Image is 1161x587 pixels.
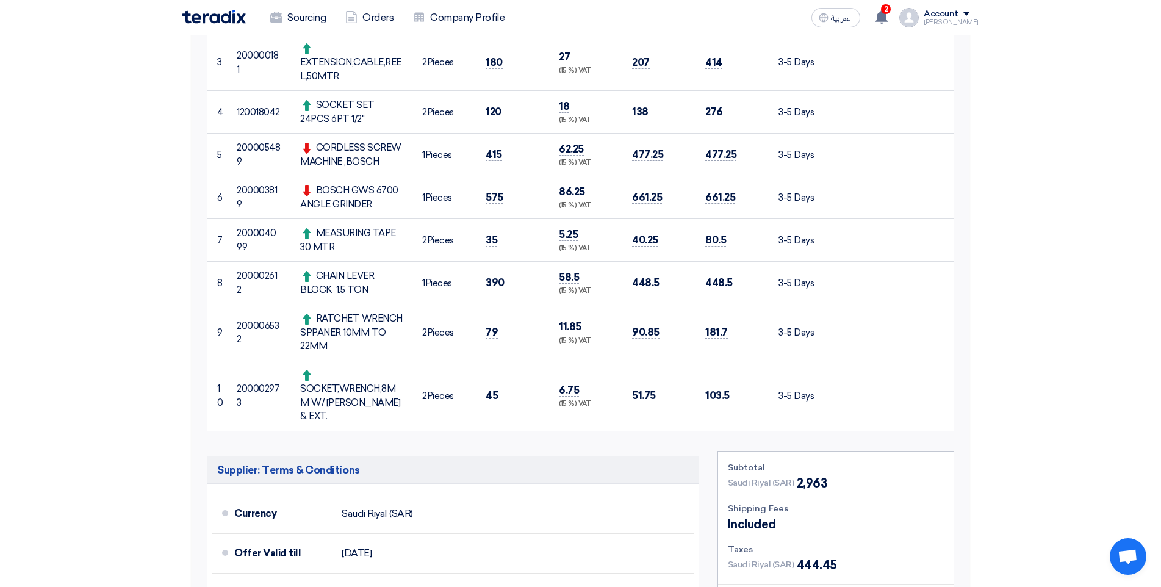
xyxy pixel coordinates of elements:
[769,91,832,134] td: 3-5 Days
[769,262,832,304] td: 3-5 Days
[559,384,579,397] span: 6.75
[632,326,660,339] span: 90.85
[403,4,514,31] a: Company Profile
[207,304,227,361] td: 9
[342,547,372,560] span: [DATE]
[559,286,613,297] div: (15 %) VAT
[632,106,649,118] span: 138
[207,456,699,484] h5: Supplier: Terms & Conditions
[559,51,570,63] span: 27
[486,56,503,69] span: 180
[705,56,722,69] span: 414
[300,42,403,84] div: EXTENSION,CABLE,REEL,50MTR
[632,389,656,402] span: 51.75
[559,399,613,409] div: (15 %) VAT
[300,98,403,126] div: SOCKET SET 24PCS 6PT 1/2''
[207,219,227,262] td: 7
[769,361,832,431] td: 3-5 Days
[632,56,650,69] span: 207
[227,219,290,262] td: 200004099
[300,269,403,297] div: CHAIN LEVER BLOCK 1.5 TON
[300,141,403,168] div: CORDLESS SCREW MACHINE ,BOSCH
[300,369,403,423] div: SOCKET,WRENCH,8MM W/ [PERSON_NAME] & EXT.
[412,361,476,431] td: Pieces
[705,148,736,161] span: 477.25
[227,262,290,304] td: 200002612
[422,57,427,68] span: 2
[412,134,476,176] td: Pieces
[207,91,227,134] td: 4
[422,391,427,402] span: 2
[559,100,569,113] span: 18
[881,4,891,14] span: 2
[261,4,336,31] a: Sourcing
[559,336,613,347] div: (15 %) VAT
[559,158,613,168] div: (15 %) VAT
[559,228,578,241] span: 5.25
[811,8,860,27] button: العربية
[632,276,660,289] span: 448.5
[412,91,476,134] td: Pieces
[632,148,663,161] span: 477.25
[705,191,735,204] span: 661.25
[422,192,425,203] span: 1
[486,389,498,402] span: 45
[728,558,794,571] span: Saudi Riyal (SAR)
[422,278,425,289] span: 1
[705,326,728,339] span: 181.7
[227,176,290,219] td: 200003819
[486,191,503,204] span: 575
[769,219,832,262] td: 3-5 Days
[207,262,227,304] td: 8
[559,143,584,156] span: 62.25
[227,34,290,91] td: 200000181
[559,185,585,198] span: 86.25
[336,4,403,31] a: Orders
[486,276,505,289] span: 390
[1110,538,1146,575] div: Open chat
[486,234,497,247] span: 35
[559,320,581,333] span: 11.85
[769,34,832,91] td: 3-5 Days
[705,106,723,118] span: 276
[227,91,290,134] td: 120018042
[728,461,944,474] div: Subtotal
[227,361,290,431] td: 200002973
[412,262,476,304] td: Pieces
[924,19,979,26] div: [PERSON_NAME]
[486,148,502,161] span: 415
[705,234,726,247] span: 80.5
[705,389,730,402] span: 103.5
[412,304,476,361] td: Pieces
[797,474,828,492] span: 2,963
[559,66,613,76] div: (15 %) VAT
[412,219,476,262] td: Pieces
[632,234,658,247] span: 40.25
[227,304,290,361] td: 200006532
[924,9,958,20] div: Account
[486,106,501,118] span: 120
[728,543,944,556] div: Taxes
[412,34,476,91] td: Pieces
[422,235,427,246] span: 2
[422,107,427,118] span: 2
[632,191,662,204] span: 661.25
[227,134,290,176] td: 200005489
[797,556,837,574] span: 444.45
[207,176,227,219] td: 6
[207,361,227,431] td: 10
[234,539,332,568] div: Offer Valid till
[705,276,733,289] span: 448.5
[207,34,227,91] td: 3
[207,134,227,176] td: 5
[422,149,425,160] span: 1
[342,502,413,525] div: Saudi Riyal (SAR)
[831,14,853,23] span: العربية
[728,502,944,515] div: Shipping Fees
[182,10,246,24] img: Teradix logo
[300,312,403,353] div: RATCHET WRENCH SPPANER 10MM TO 22MM
[422,327,427,338] span: 2
[728,477,794,489] span: Saudi Riyal (SAR)
[769,304,832,361] td: 3-5 Days
[486,326,498,339] span: 79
